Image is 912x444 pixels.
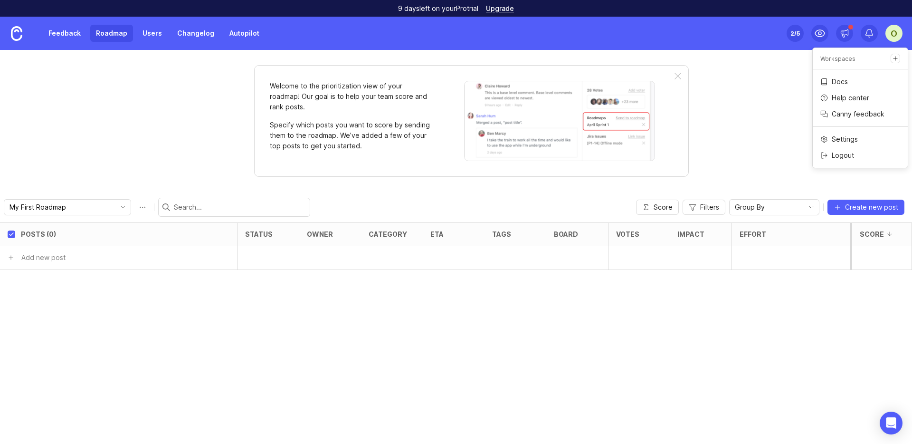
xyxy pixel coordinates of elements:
[683,200,725,215] button: Filters
[677,231,704,238] div: Impact
[880,412,902,434] div: Open Intercom Messenger
[171,25,220,42] a: Changelog
[174,202,306,212] input: Search...
[554,231,578,238] div: board
[636,200,679,215] button: Score
[820,55,855,63] p: Workspaces
[885,25,902,42] button: O
[740,231,766,238] div: Effort
[21,252,66,263] div: Add new post
[787,25,804,42] button: 2/5
[813,90,908,106] a: Help center
[654,203,673,212] span: Score
[224,25,265,42] a: Autopilot
[832,135,858,144] p: Settings
[832,93,869,103] p: Help center
[813,106,908,122] a: Canny feedback
[21,231,56,238] div: Posts (0)
[845,203,898,212] span: Create new post
[270,81,431,112] p: Welcome to the prioritization view of your roadmap! Our goal is to help your team score and rank ...
[43,25,86,42] a: Feedback
[307,231,333,238] div: owner
[90,25,133,42] a: Roadmap
[860,231,884,238] div: Score
[486,5,514,12] a: Upgrade
[11,26,22,41] img: Canny Home
[804,203,819,211] svg: toggle icon
[135,200,150,215] button: Roadmap options
[700,203,719,212] span: Filters
[832,109,884,119] p: Canny feedback
[790,27,800,40] div: 2 /5
[813,74,908,89] a: Docs
[245,231,273,238] div: status
[369,231,407,238] div: category
[9,202,114,212] input: My First Roadmap
[270,120,431,151] p: Specify which posts you want to score by sending them to the roadmap. We’ve added a few of your t...
[430,231,444,238] div: eta
[729,199,819,215] div: toggle menu
[137,25,168,42] a: Users
[827,200,904,215] button: Create new post
[891,54,900,63] a: Create a new workspace
[398,4,478,13] p: 9 days left on your Pro trial
[464,81,655,161] img: When viewing a post, you can send it to a roadmap
[115,203,131,211] svg: toggle icon
[492,231,511,238] div: tags
[832,151,854,160] p: Logout
[832,77,848,87] p: Docs
[735,202,765,212] span: Group By
[813,132,908,147] a: Settings
[616,231,639,238] div: Votes
[4,199,131,215] div: toggle menu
